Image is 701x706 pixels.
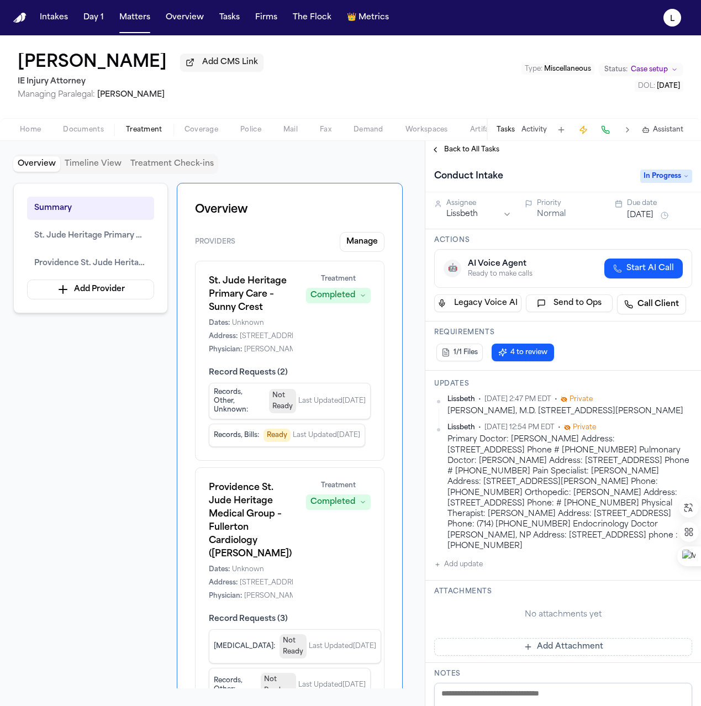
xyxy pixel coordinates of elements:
button: Matters [115,8,155,28]
button: Tasks [497,125,515,134]
button: 1/1 Files [436,344,483,361]
span: Workspaces [405,125,448,134]
div: Completed [310,290,355,301]
span: Records, Other, Unknown : [214,388,265,414]
span: Back to All Tasks [444,145,499,154]
span: Dates: [209,565,230,574]
button: Normal [537,209,566,220]
div: AI Voice Agent [468,259,533,270]
h1: Conduct Intake [430,167,508,185]
span: Ready [263,429,291,442]
span: 🤖 [448,263,457,274]
button: Add update [434,558,483,571]
span: • [558,423,561,432]
h1: Providence St. Jude Heritage Medical Group – Fullerton Cardiology ([PERSON_NAME]) [209,481,293,561]
span: Managing Paralegal: [18,91,95,99]
span: [DATE] 2:47 PM EDT [484,395,551,404]
span: Lissbeth [447,423,475,432]
h1: [PERSON_NAME] [18,53,167,73]
button: 4 to review [492,344,554,361]
div: Priority [537,199,602,208]
button: Edit DOL: 2022-09-01 [635,81,683,92]
span: [DATE] 12:54 PM EDT [484,423,555,432]
div: No attachments yet [434,609,692,620]
h1: Overview [195,201,384,219]
button: Start AI Call [604,259,683,278]
span: Fax [320,125,331,134]
span: Demand [354,125,383,134]
button: Create Immediate Task [576,122,591,138]
span: [PERSON_NAME] [244,345,303,354]
span: Add CMS Link [202,57,258,68]
div: Assignee [446,199,512,208]
button: Send to Ops [526,294,613,312]
button: Providence St. Jude Heritage Medical Group – Fullerton Cardiology ([PERSON_NAME]) [27,252,154,275]
span: Last Updated [DATE] [298,681,366,689]
button: Completed [306,288,371,303]
span: Dates: [209,319,230,328]
h3: Actions [434,236,692,245]
span: Records, Bills : [214,431,259,440]
span: [STREET_ADDRESS] [240,332,307,341]
button: crownMetrics [342,8,393,28]
h3: Attachments [434,587,692,596]
span: • [478,423,481,432]
span: Last Updated [DATE] [309,642,376,651]
button: The Flock [288,8,336,28]
a: Call Client [617,294,686,314]
span: Unknown [232,319,264,328]
button: Add Provider [27,280,154,299]
span: Police [240,125,261,134]
button: Firms [251,8,282,28]
button: Tasks [215,8,244,28]
button: Timeline View [60,156,126,172]
span: Coverage [185,125,218,134]
span: Miscellaneous [544,66,591,72]
span: Treatment [126,125,162,134]
button: Summary [27,197,154,220]
button: St. Jude Heritage Primary Care – Sunny Crest [27,224,154,247]
span: Type : [525,66,542,72]
button: Completed [306,494,371,510]
h3: Updates [434,380,692,388]
span: Address: [209,578,238,587]
span: Status: [604,65,628,74]
button: Edit Type: Miscellaneous [521,64,594,75]
span: Not Ready [280,634,307,658]
div: Due date [627,199,692,208]
span: • [555,395,557,404]
button: Intakes [35,8,72,28]
a: Home [13,13,27,23]
span: [DATE] [657,83,680,89]
span: [PERSON_NAME] [97,91,165,99]
button: Assistant [642,125,683,134]
span: Private [573,423,596,432]
div: Ready to make calls [468,270,533,278]
button: Add Task [554,122,569,138]
button: Make a Call [598,122,613,138]
span: Treatment [321,275,356,283]
h1: St. Jude Heritage Primary Care – Sunny Crest [209,275,293,314]
span: Address: [209,332,238,341]
span: Home [20,125,41,134]
span: Not Ready [269,389,296,413]
img: Finch Logo [13,13,27,23]
span: [PERSON_NAME] [PERSON_NAME], MD [244,592,378,600]
button: Add CMS Link [180,54,263,71]
span: Private [570,395,593,404]
button: Day 1 [79,8,108,28]
span: [STREET_ADDRESS][PERSON_NAME] [240,578,366,587]
span: Lissbeth [447,395,475,404]
div: Primary Doctor: [PERSON_NAME] Address: [STREET_ADDRESS] Phone # [PHONE_NUMBER] Pulmonary Doctor: ... [447,434,692,551]
button: Manage [340,232,384,252]
span: Artifacts [470,125,500,134]
span: 4 to review [510,348,547,357]
button: Overview [13,156,60,172]
span: Case setup [631,65,668,74]
h2: IE Injury Attorney [18,75,263,88]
